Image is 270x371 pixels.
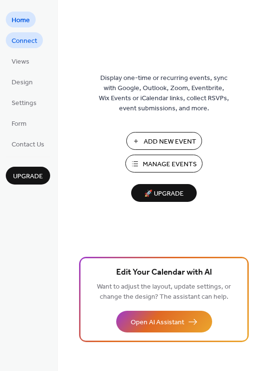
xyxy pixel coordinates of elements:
span: Upgrade [13,172,43,182]
button: Manage Events [125,155,202,172]
button: 🚀 Upgrade [131,184,197,202]
button: Open AI Assistant [116,311,212,332]
span: Connect [12,36,37,46]
span: Open AI Assistant [131,318,184,328]
span: Form [12,119,27,129]
a: Connect [6,32,43,48]
span: Home [12,15,30,26]
a: Settings [6,94,42,110]
a: Form [6,115,32,131]
a: Views [6,53,35,69]
a: Home [6,12,36,27]
span: Display one-time or recurring events, sync with Google, Outlook, Zoom, Eventbrite, Wix Events or ... [99,73,229,114]
span: Want to adjust the layout, update settings, or change the design? The assistant can help. [97,280,231,304]
button: Upgrade [6,167,50,185]
span: Views [12,57,29,67]
span: Add New Event [144,137,196,147]
span: Settings [12,98,37,108]
span: Edit Your Calendar with AI [116,266,212,279]
span: 🚀 Upgrade [137,187,191,200]
span: Contact Us [12,140,44,150]
a: Contact Us [6,136,50,152]
span: Manage Events [143,159,197,170]
a: Design [6,74,39,90]
span: Design [12,78,33,88]
button: Add New Event [126,132,202,150]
